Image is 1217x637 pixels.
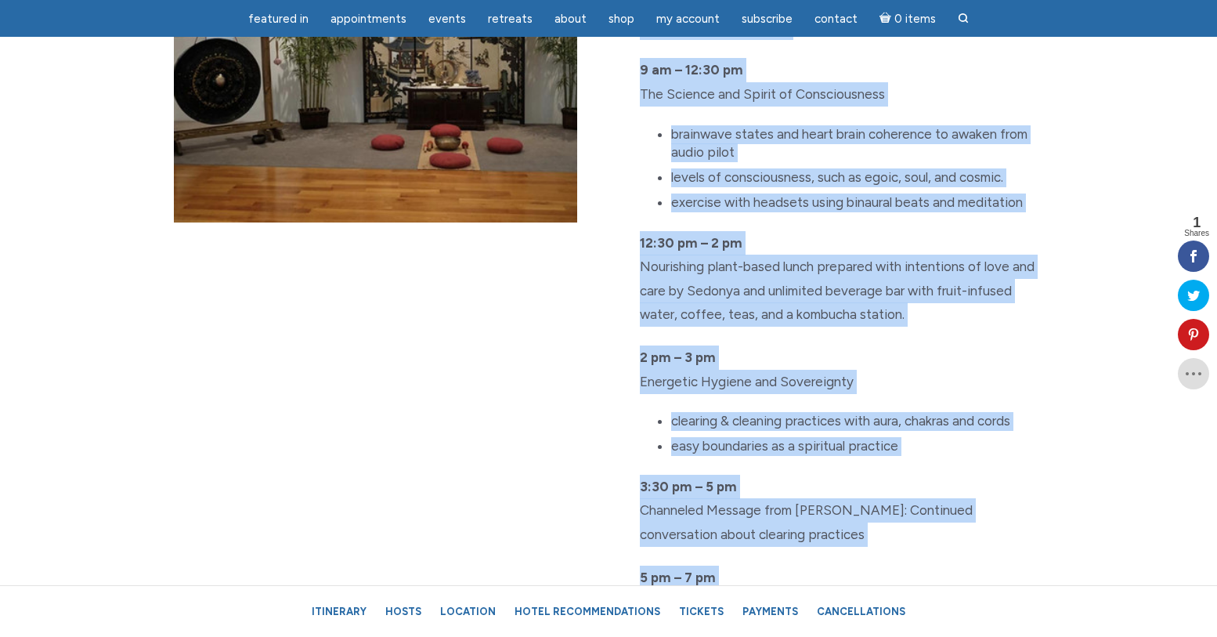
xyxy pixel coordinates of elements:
[321,4,416,34] a: Appointments
[894,13,936,25] span: 0 items
[671,598,731,625] a: Tickets
[428,12,466,26] span: Events
[1184,230,1209,237] span: Shares
[608,12,634,26] span: Shop
[640,479,737,494] strong: 3:30 pm – 5 pm
[640,570,716,585] strong: 5 pm – 7 pm
[640,231,1043,327] p: Nourishing plant-based lunch prepared with intentions of love and care by Sedonya and unlimited b...
[647,4,729,34] a: My Account
[809,598,913,625] a: Cancellations
[656,12,720,26] span: My Account
[879,12,894,26] i: Cart
[640,346,1043,393] p: Energetic Hygiene and Sovereignty
[640,349,716,365] strong: 2 pm – 3 pm
[599,4,644,34] a: Shop
[248,12,309,26] span: featured in
[478,4,542,34] a: Retreats
[239,4,318,34] a: featured in
[1184,215,1209,230] span: 1
[419,4,475,34] a: Events
[640,566,1043,613] p: Rest & Dinner on your own
[805,4,867,34] a: Contact
[507,598,668,625] a: Hotel Recommendations
[814,12,858,26] span: Contact
[640,475,1043,547] p: Channeled Message from [PERSON_NAME]: Continued conversation about clearing practices
[671,125,1043,163] li: brainwave states and heart brain coherence to awaken from audio pilot
[732,4,802,34] a: Subscribe
[735,598,806,625] a: Payments
[671,168,1043,187] li: levels of consciousness, such as egoic, soul, and cosmic.
[671,194,1043,212] li: exercise with headsets using binaural beats and meditation
[640,62,743,78] strong: 9 am – 12:30 pm
[304,598,374,625] a: Itinerary
[671,437,1043,456] li: easy boundaries as a spiritual practice
[640,235,742,251] strong: 12:30 pm – 2 pm
[554,12,587,26] span: About
[640,58,1043,106] p: The Science and Spirit of Consciousness
[870,2,945,34] a: Cart0 items
[377,598,429,625] a: Hosts
[432,598,504,625] a: Location
[330,12,406,26] span: Appointments
[488,12,533,26] span: Retreats
[671,412,1043,431] li: clearing & cleaning practices with aura, chakras and cords
[742,12,793,26] span: Subscribe
[545,4,596,34] a: About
